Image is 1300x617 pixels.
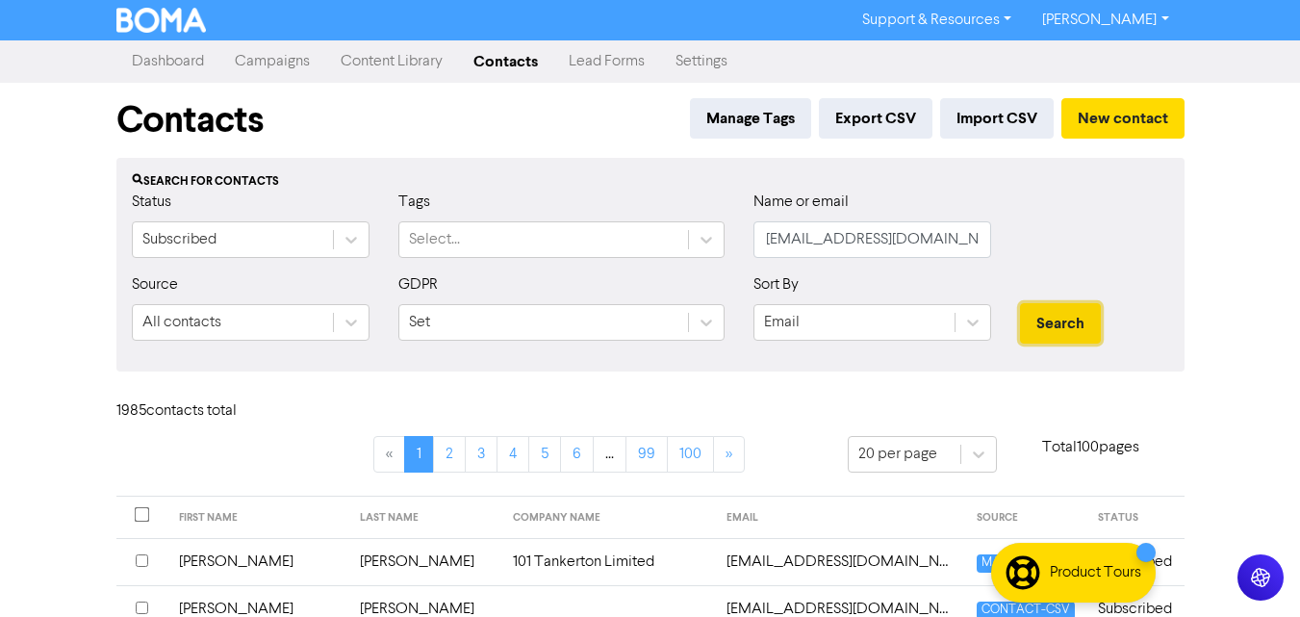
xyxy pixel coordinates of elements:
[858,443,937,466] div: 20 per page
[348,538,501,585] td: [PERSON_NAME]
[819,98,932,139] button: Export CSV
[348,497,501,539] th: LAST NAME
[1027,5,1184,36] a: [PERSON_NAME]
[501,497,715,539] th: COMPANY NAME
[433,436,466,473] a: Page 2
[715,497,965,539] th: EMAIL
[458,42,553,81] a: Contacts
[713,436,745,473] a: »
[132,173,1169,191] div: Search for contacts
[965,497,1086,539] th: SOURCE
[116,402,270,421] h6: 1985 contact s total
[715,538,965,585] td: 101tankerton@gmail.com
[764,311,800,334] div: Email
[528,436,561,473] a: Page 5
[132,273,178,296] label: Source
[753,273,799,296] label: Sort By
[625,436,668,473] a: Page 99
[667,436,714,473] a: Page 100
[116,8,207,33] img: BOMA Logo
[560,436,594,473] a: Page 6
[219,42,325,81] a: Campaigns
[132,191,171,214] label: Status
[1086,538,1184,585] td: Subscribed
[940,98,1054,139] button: Import CSV
[753,191,849,214] label: Name or email
[409,228,460,251] div: Select...
[116,42,219,81] a: Dashboard
[398,191,430,214] label: Tags
[1204,525,1300,617] iframe: Chat Widget
[1086,497,1184,539] th: STATUS
[325,42,458,81] a: Content Library
[847,5,1027,36] a: Support & Resources
[167,497,349,539] th: FIRST NAME
[167,538,349,585] td: [PERSON_NAME]
[398,273,438,296] label: GDPR
[142,228,217,251] div: Subscribed
[497,436,529,473] a: Page 4
[142,311,221,334] div: All contacts
[465,436,497,473] a: Page 3
[404,436,434,473] a: Page 1 is your current page
[1020,303,1101,344] button: Search
[977,554,1037,573] span: MANUAL
[690,98,811,139] button: Manage Tags
[660,42,743,81] a: Settings
[997,436,1185,459] p: Total 100 pages
[553,42,660,81] a: Lead Forms
[116,98,264,142] h1: Contacts
[409,311,430,334] div: Set
[1061,98,1185,139] button: New contact
[501,538,715,585] td: 101 Tankerton Limited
